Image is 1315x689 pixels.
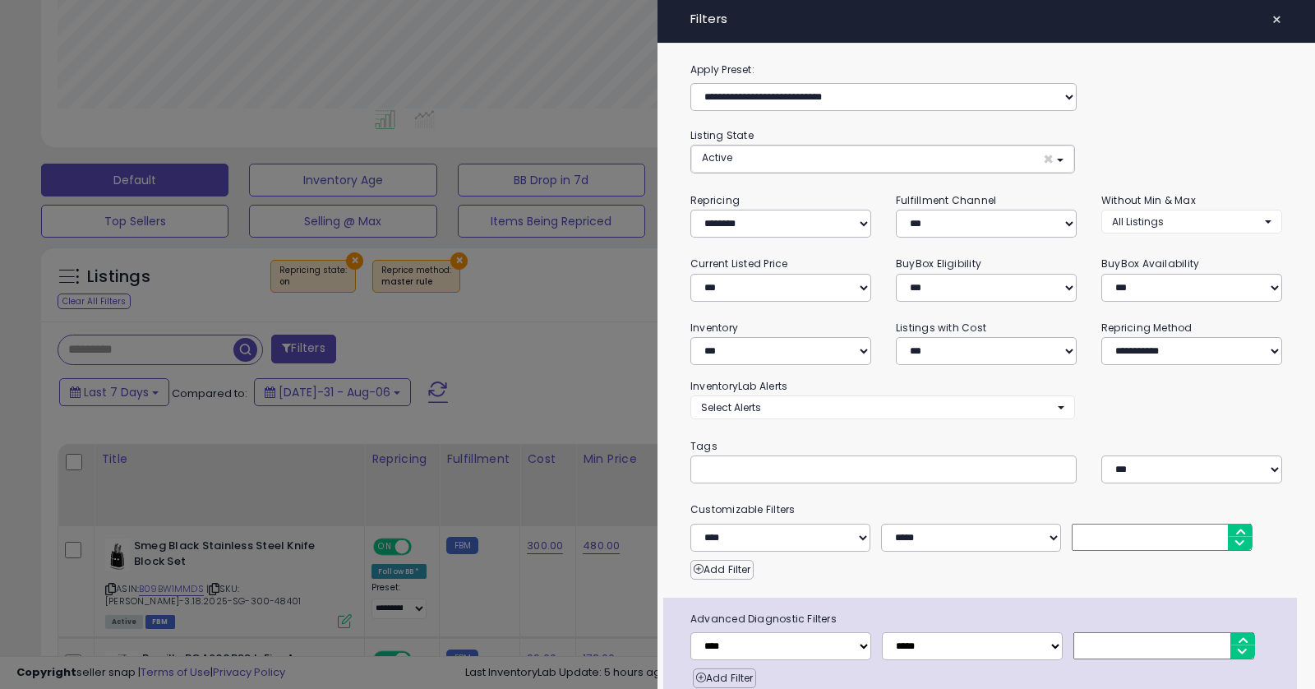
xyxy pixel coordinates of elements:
[1271,8,1282,31] span: ×
[690,12,1282,26] h4: Filters
[1043,150,1054,168] span: ×
[690,257,787,271] small: Current Listed Price
[678,501,1294,519] small: Customizable Filters
[678,610,1297,628] span: Advanced Diagnostic Filters
[690,379,787,393] small: InventoryLab Alerts
[896,321,986,335] small: Listings with Cost
[1101,193,1196,207] small: Without Min & Max
[690,321,738,335] small: Inventory
[678,437,1294,455] small: Tags
[1112,215,1164,229] span: All Listings
[896,193,996,207] small: Fulfillment Channel
[1101,257,1199,271] small: BuyBox Availability
[690,395,1075,419] button: Select Alerts
[1101,321,1193,335] small: Repricing Method
[693,668,756,688] button: Add Filter
[678,61,1294,79] label: Apply Preset:
[1265,8,1289,31] button: ×
[690,193,740,207] small: Repricing
[1101,210,1282,234] button: All Listings
[701,400,761,414] span: Select Alerts
[690,560,754,580] button: Add Filter
[896,257,981,271] small: BuyBox Eligibility
[690,128,754,142] small: Listing State
[691,146,1074,173] button: Active ×
[702,150,732,164] span: Active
